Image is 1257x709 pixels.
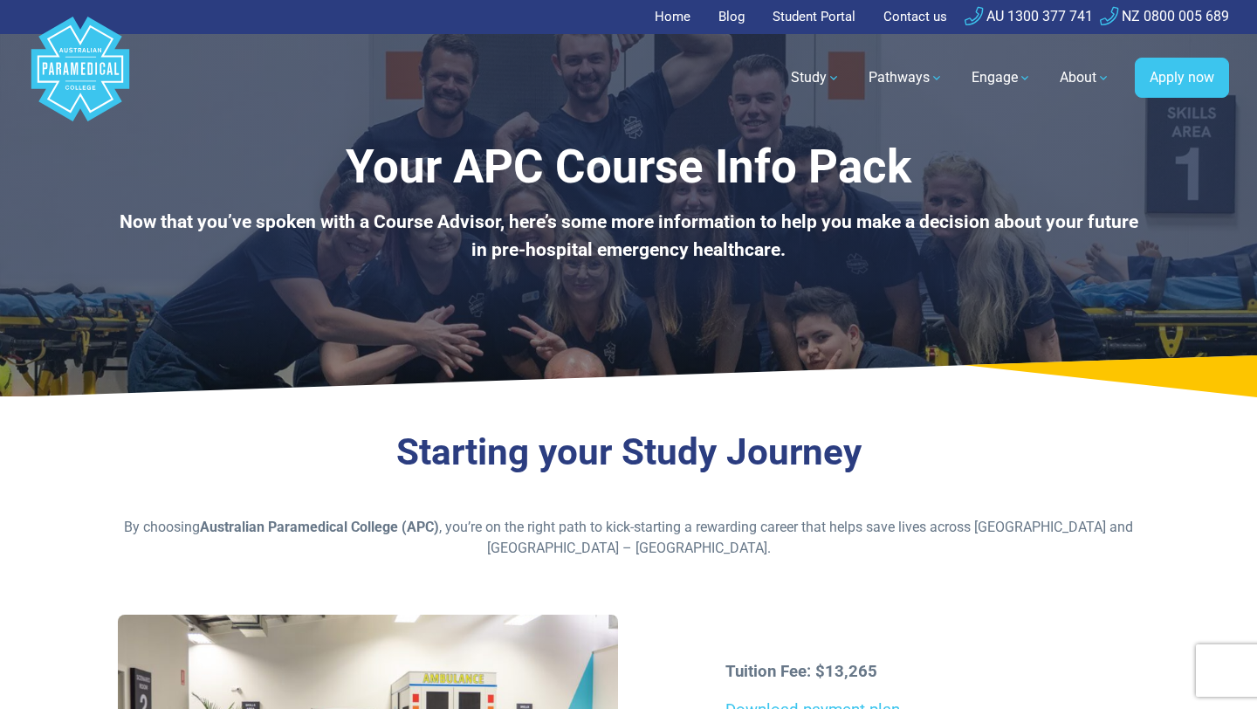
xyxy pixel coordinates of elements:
a: Apply now [1135,58,1229,98]
b: Now that you’ve spoken with a Course Advisor, here’s some more information to help you make a dec... [120,211,1138,260]
a: Australian Paramedical College [28,34,133,122]
a: About [1049,53,1121,102]
strong: Tuition Fee: $13,265 [725,662,877,681]
a: Study [780,53,851,102]
a: Engage [961,53,1042,102]
a: Pathways [858,53,954,102]
p: By choosing , you’re on the right path to kick-starting a rewarding career that helps save lives ... [118,517,1139,559]
a: NZ 0800 005 689 [1100,8,1229,24]
h1: Your APC Course Info Pack [118,140,1139,195]
a: AU 1300 377 741 [965,8,1093,24]
h3: Starting your Study Journey [118,430,1139,475]
strong: Australian Paramedical College (APC) [200,519,439,535]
